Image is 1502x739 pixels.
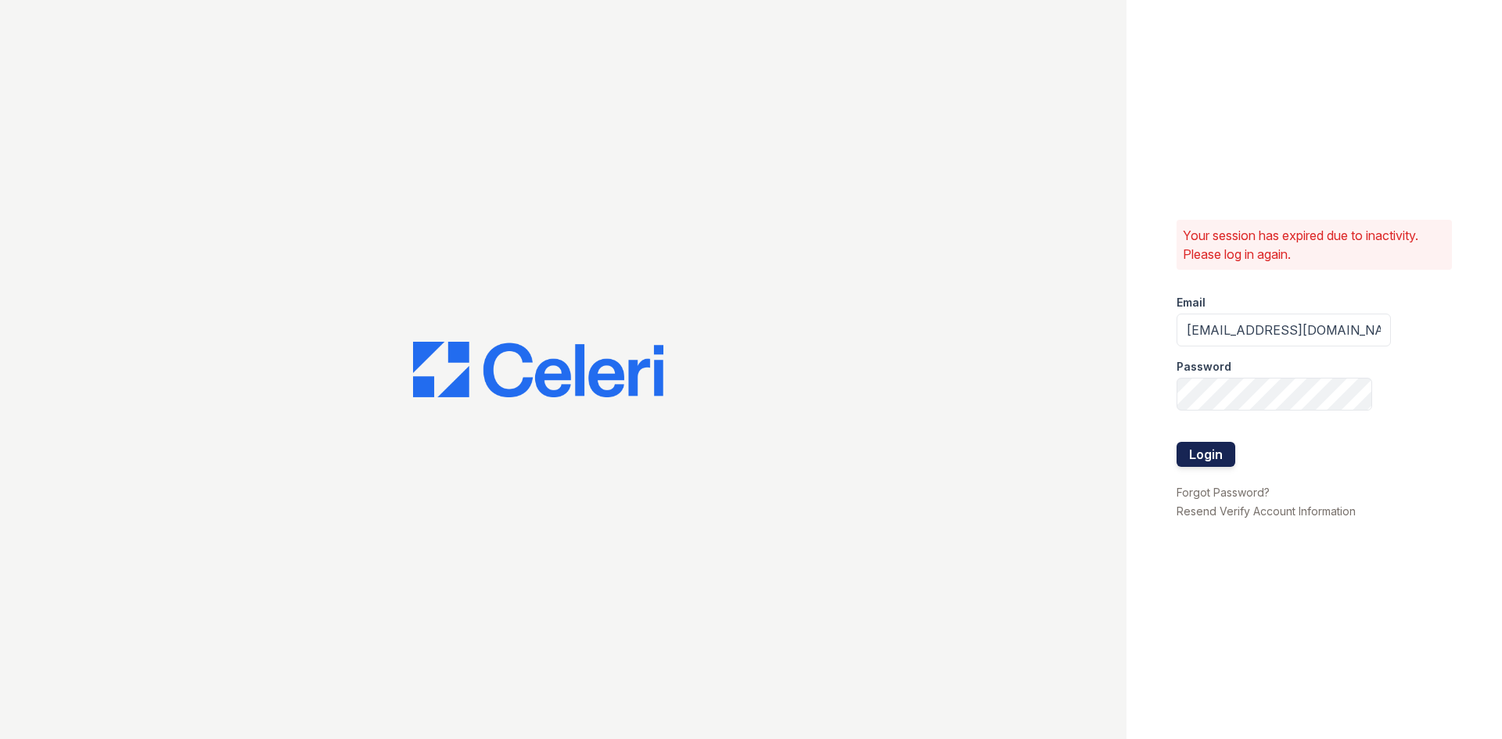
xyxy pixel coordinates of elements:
[1177,504,1356,518] a: Resend Verify Account Information
[1183,226,1446,264] p: Your session has expired due to inactivity. Please log in again.
[1177,442,1235,467] button: Login
[1177,359,1231,375] label: Password
[1177,486,1270,499] a: Forgot Password?
[413,342,663,398] img: CE_Logo_Blue-a8612792a0a2168367f1c8372b55b34899dd931a85d93a1a3d3e32e68fde9ad4.png
[1177,295,1206,310] label: Email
